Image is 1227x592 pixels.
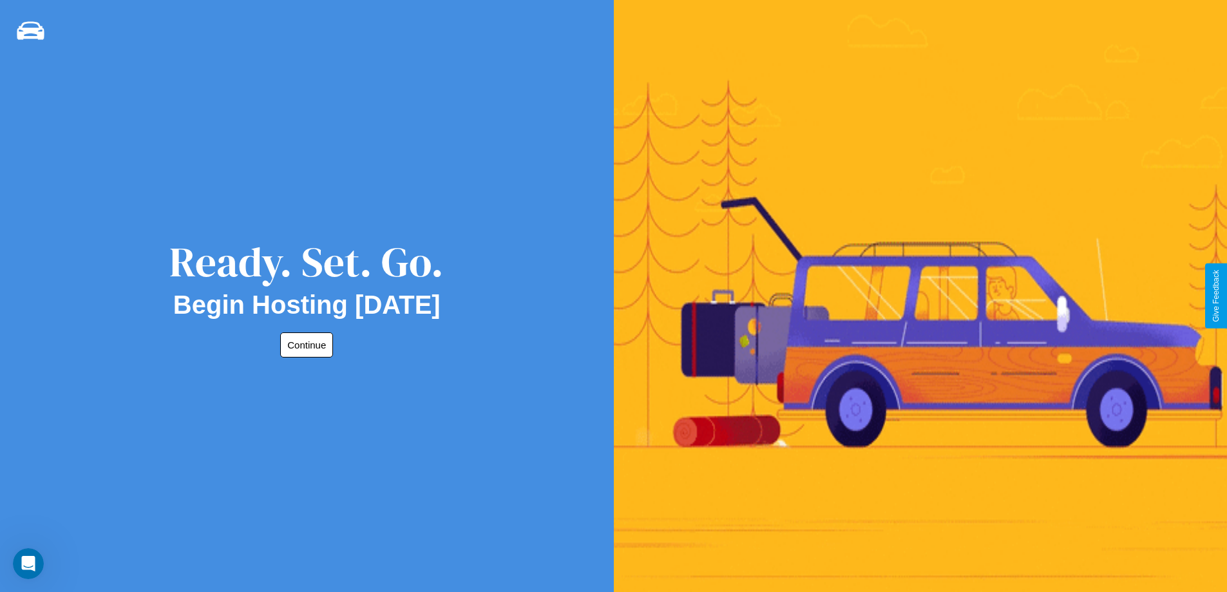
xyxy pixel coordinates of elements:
button: Continue [280,332,333,358]
iframe: Intercom live chat [13,548,44,579]
div: Give Feedback [1212,270,1221,322]
div: Ready. Set. Go. [169,233,444,291]
h2: Begin Hosting [DATE] [173,291,441,320]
